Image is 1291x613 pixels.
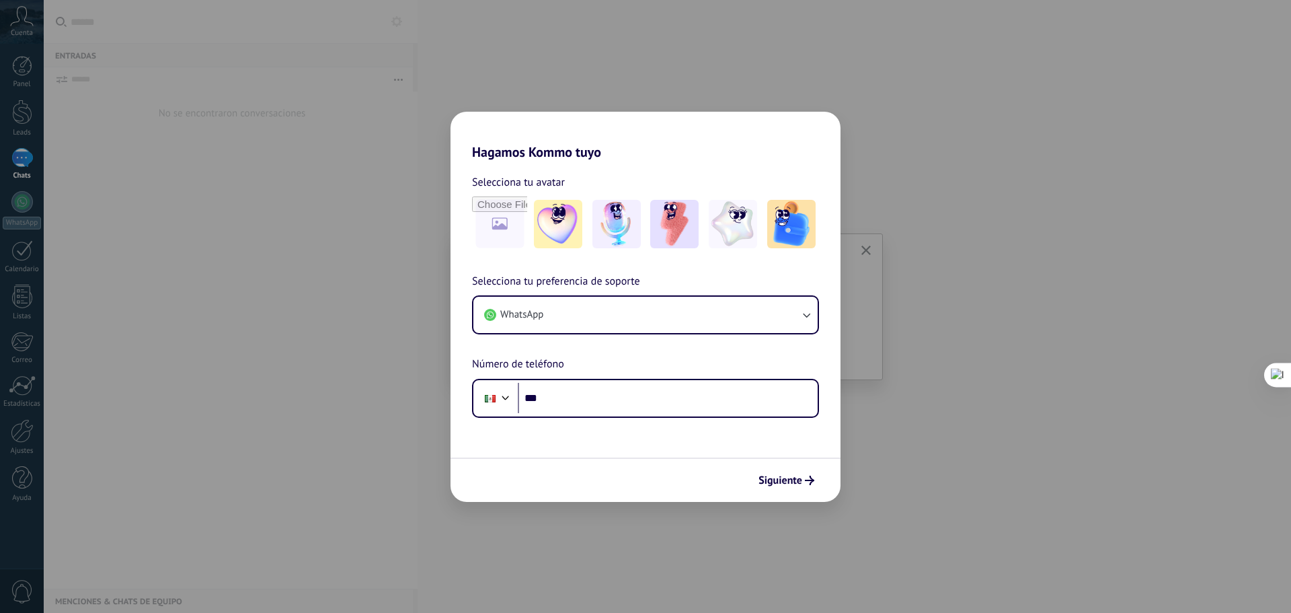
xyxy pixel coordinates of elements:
span: Número de teléfono [472,356,564,373]
span: WhatsApp [500,308,543,322]
img: -5.jpeg [767,200,816,248]
div: Mexico: + 52 [477,384,503,412]
img: -1.jpeg [534,200,582,248]
img: -3.jpeg [650,200,699,248]
span: Siguiente [758,476,802,485]
span: Selecciona tu preferencia de soporte [472,273,640,291]
h2: Hagamos Kommo tuyo [451,112,840,160]
button: Siguiente [752,469,820,492]
img: -2.jpeg [592,200,641,248]
img: -4.jpeg [709,200,757,248]
button: WhatsApp [473,297,818,333]
span: Selecciona tu avatar [472,174,565,191]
